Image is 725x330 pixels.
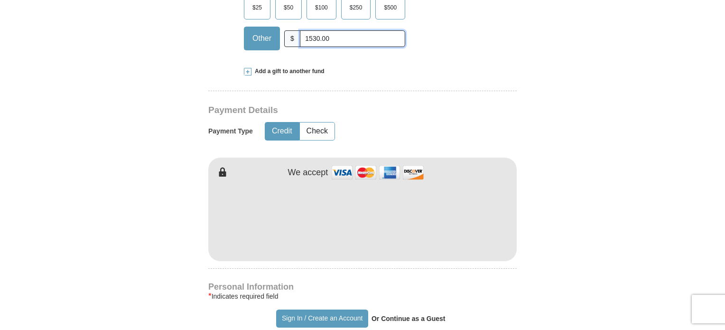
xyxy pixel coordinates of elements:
span: $25 [248,0,267,15]
h5: Payment Type [208,127,253,135]
input: Other Amount [300,30,405,47]
span: $50 [279,0,298,15]
span: Add a gift to another fund [251,67,325,75]
button: Sign In / Create an Account [276,310,368,328]
h4: We accept [288,168,328,178]
img: credit cards accepted [330,162,425,183]
span: Other [248,31,276,46]
strong: Or Continue as a Guest [372,315,446,322]
span: $ [284,30,300,47]
button: Credit [265,123,299,140]
div: Indicates required field [208,291,517,302]
span: $500 [379,0,401,15]
span: $250 [345,0,367,15]
h3: Payment Details [208,105,450,116]
span: $100 [310,0,333,15]
button: Check [300,123,335,140]
h4: Personal Information [208,283,517,291]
